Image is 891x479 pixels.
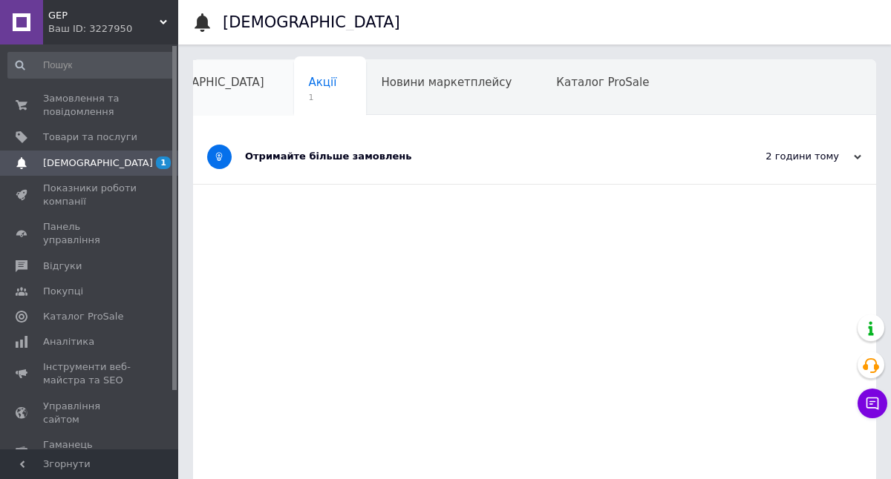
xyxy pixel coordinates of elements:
[43,156,153,170] span: [DEMOGRAPHIC_DATA]
[858,389,887,418] button: Чат з покупцем
[156,156,171,169] span: 1
[48,9,160,22] span: GEP
[137,76,264,89] span: [DEMOGRAPHIC_DATA]
[245,150,713,163] div: Отримайте більше замовлень
[556,76,649,89] span: Каталог ProSale
[43,260,82,273] span: Відгуки
[309,92,337,103] span: 1
[713,150,861,163] div: 2 години тому
[48,22,178,36] div: Ваш ID: 3227950
[43,335,94,348] span: Аналітика
[43,360,137,387] span: Інструменти веб-майстра та SEO
[43,400,137,426] span: Управління сайтом
[43,220,137,247] span: Панель управління
[43,92,137,119] span: Замовлення та повідомлення
[43,131,137,144] span: Товари та послуги
[7,52,175,79] input: Пошук
[43,438,137,465] span: Гаманець компанії
[43,285,83,298] span: Покупці
[381,76,512,89] span: Новини маркетплейсу
[43,310,123,323] span: Каталог ProSale
[309,76,337,89] span: Акції
[223,13,400,31] h1: [DEMOGRAPHIC_DATA]
[43,182,137,208] span: Показники роботи компанії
